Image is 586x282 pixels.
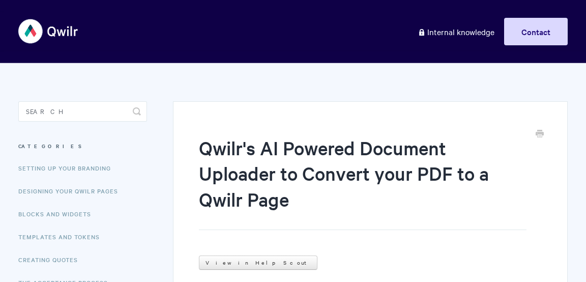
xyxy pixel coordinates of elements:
a: Print this Article [536,129,544,140]
input: Search [18,101,147,122]
a: Templates and Tokens [18,227,107,247]
h1: Qwilr's AI Powered Document Uploader to Convert your PDF to a Qwilr Page [199,135,526,230]
a: Creating Quotes [18,249,85,270]
h3: Categories [18,137,147,155]
a: Blocks and Widgets [18,204,99,224]
a: Internal knowledge [410,18,502,45]
a: Contact [504,18,568,45]
img: Qwilr Help Center [18,12,79,50]
a: Designing Your Qwilr Pages [18,181,126,201]
a: View in Help Scout [199,256,317,270]
a: Setting up your Branding [18,158,119,178]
